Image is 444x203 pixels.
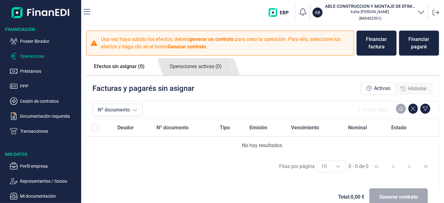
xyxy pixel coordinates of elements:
div: Filas por página [279,163,315,170]
p: Representantes / Socios [20,177,79,185]
span: Activas [374,85,390,92]
p: Facturas y pagarés sin asignar [92,83,194,93]
div: Choose [331,161,346,172]
button: Documentación requerida [10,112,79,120]
p: Mi documentación [20,192,79,200]
small: Copiar cif [359,16,381,21]
b: Generar contrato [168,44,206,50]
p: Operaciones [20,52,79,60]
button: Nº documento [92,104,143,116]
button: Previous Page [386,159,401,174]
p: Perfil empresa [20,162,79,170]
div: No hay resultados. [91,142,434,149]
a: Efectos sin asignar (0) [86,58,152,75]
p: Katia [PERSON_NAME] [325,9,415,14]
button: Mi documentación [10,192,79,200]
p: Poseer librador [20,37,79,45]
div: Activas [361,82,396,95]
p: Documentación requerida [20,112,79,120]
p: PPP [20,82,79,90]
button: Next Page [402,159,417,174]
span: Tipo [220,124,230,131]
button: Préstamos [10,67,79,75]
button: Transacciones [10,127,79,135]
p: AB [315,9,320,16]
button: Cesión de contratos [10,97,79,105]
button: PPP [10,82,79,90]
button: First Page [369,159,384,174]
h3: ABLE CONSTRUCCION Y MONTAJE DE EFIMEROS SL [325,3,415,9]
button: Financiar pagaré [399,31,439,56]
p: Transacciones [20,127,79,135]
button: ABABLE CONSTRUCCION Y MONTAJE DE EFIMEROS SLKatia [PERSON_NAME](B85402501) [313,3,425,22]
span: Nº documento [157,124,189,131]
p: Cesión de contratos [20,97,79,105]
span: 0 - 0 de 0 [348,164,368,169]
a: Operaciones activas (0) [162,58,229,75]
button: Last Page [418,159,433,174]
span: Historial [408,85,427,92]
span: Total: 0,00 € [338,193,364,201]
div: Financiar factura [362,36,392,51]
img: erp [269,8,293,17]
span: Nominal [348,124,367,131]
span: Emisión [249,124,267,131]
span: Estado [391,124,407,131]
p: Préstamos [20,67,79,75]
button: Poseer librador [10,37,79,45]
button: Financiar factura [357,31,397,56]
p: Una vez haya subido los efectos, deberá para crear la operación. Para ello, seleccione los efecto... [101,36,350,51]
span: Deudor [117,124,134,131]
div: Historial [396,82,432,95]
b: generar un contrato [189,36,234,42]
span: Vencimiento [291,124,319,131]
button: Perfil empresa [10,162,79,170]
button: Representantes / Socios [10,177,79,185]
img: Logo de aplicación [12,5,70,20]
div: Financiar pagaré [404,36,434,51]
button: Operaciones [10,52,79,60]
div: All items unselected [91,124,99,131]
